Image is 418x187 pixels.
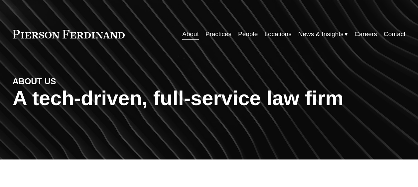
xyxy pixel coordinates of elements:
[206,28,231,40] a: Practices
[298,29,344,40] span: News & Insights
[354,28,377,40] a: Careers
[298,28,348,40] a: folder dropdown
[264,28,291,40] a: Locations
[238,28,258,40] a: People
[13,77,56,86] strong: ABOUT US
[384,28,405,40] a: Contact
[13,87,406,110] h1: A tech-driven, full-service law firm
[182,28,199,40] a: About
